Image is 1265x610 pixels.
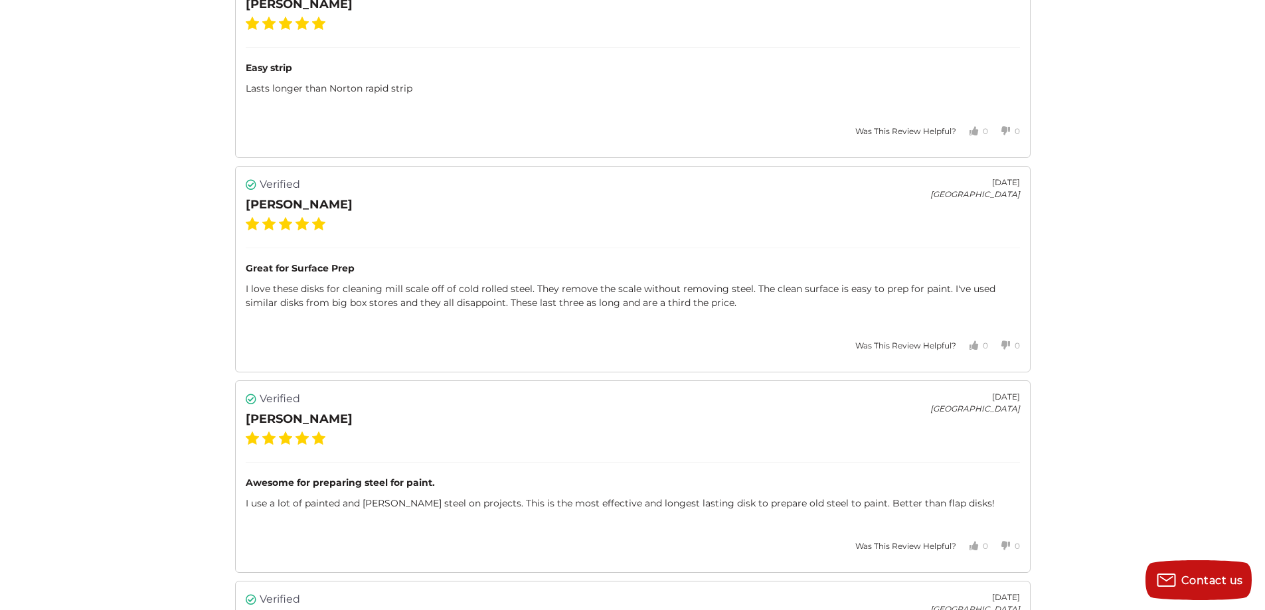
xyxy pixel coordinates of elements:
div: [DATE] [930,391,1020,403]
span: 0 [1015,541,1020,551]
div: Was This Review Helpful? [855,540,956,552]
i: Verified user [246,394,256,404]
div: Great for Surface Prep [246,262,1020,275]
span: Verified [260,177,300,192]
i: Verified user [246,594,256,605]
label: 2 Stars [262,217,276,230]
span: The clean surface is easy to prep for paint. [758,283,956,295]
span: Verified [260,591,300,607]
label: 1 Star [246,17,259,30]
span: Contact us [1181,574,1243,587]
span: Lasts longer than Norton rapid strip [246,82,412,94]
label: 3 Stars [279,17,292,30]
i: Verified user [246,179,256,190]
button: Votes Up [956,530,988,562]
label: 3 Stars [279,431,292,445]
div: [PERSON_NAME] [246,410,353,428]
div: [DATE] [930,177,1020,189]
div: Was This Review Helpful? [855,125,956,137]
button: Votes Down [988,115,1020,147]
div: Was This Review Helpful? [855,340,956,352]
span: Better than flap disks! [892,497,995,509]
span: This is the most effective and longest lasting disk to prepare old steel to paint. [526,497,892,509]
label: 2 Stars [262,431,276,445]
div: [PERSON_NAME] [246,196,353,214]
button: Votes Up [956,330,988,362]
div: [GEOGRAPHIC_DATA] [930,189,1020,200]
label: 2 Stars [262,17,276,30]
button: Contact us [1145,560,1252,600]
div: Awesome for preparing steel for paint. [246,476,1020,490]
span: These last three as long and are a third the price. [511,297,736,309]
label: 4 Stars [295,217,309,230]
button: Votes Up [956,115,988,147]
span: Verified [260,391,300,407]
span: I use a lot of painted and [PERSON_NAME] steel on projects. [246,497,526,509]
label: 5 Stars [312,17,325,30]
span: They remove the scale without removing steel. [537,283,758,295]
label: 5 Stars [312,217,325,230]
span: I love these disks for cleaning mill scale off of cold rolled steel. [246,283,537,295]
span: I've used similar disks from big box stores and they all disappoint. [246,283,995,309]
span: 0 [983,341,988,350]
span: 0 [1015,341,1020,350]
label: 4 Stars [295,17,309,30]
label: 1 Star [246,217,259,230]
div: [DATE] [930,591,1020,603]
label: 5 Stars [312,431,325,445]
span: 0 [983,126,988,136]
div: Easy strip [246,61,1020,75]
div: [GEOGRAPHIC_DATA] [930,403,1020,415]
label: 3 Stars [279,217,292,230]
button: Votes Down [988,330,1020,362]
label: 4 Stars [295,431,309,445]
span: 0 [1015,126,1020,136]
span: 0 [983,541,988,551]
button: Votes Down [988,530,1020,562]
label: 1 Star [246,431,259,445]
